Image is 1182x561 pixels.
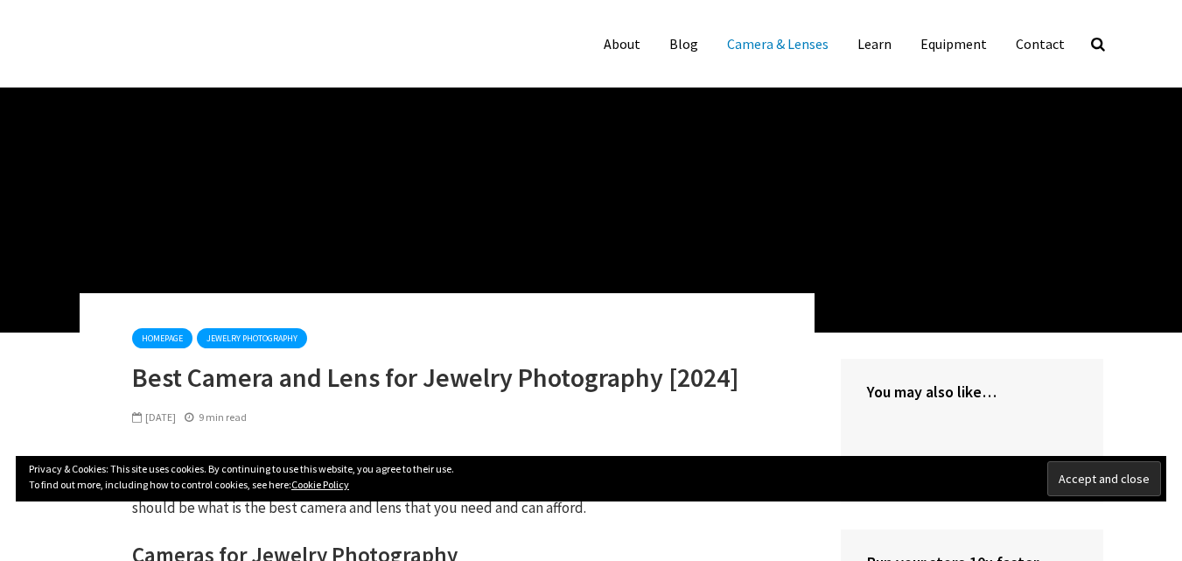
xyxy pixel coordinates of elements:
a: About [591,26,654,61]
div: Privacy & Cookies: This site uses cookies. By continuing to use this website, you agree to their ... [16,456,1166,501]
span: [DATE] [132,410,176,424]
a: Cookie Policy [291,478,349,491]
a: Equipment [907,26,1000,61]
input: Accept and close [1047,461,1161,496]
div: 9 min read [185,410,247,425]
p: There is no such thing as the best lens or best camera for jewelry photography. Why? Because you ... [132,452,762,520]
h4: You may also like… [867,381,1077,403]
a: Contact [1003,26,1078,61]
h1: Best Camera and Lens for Jewelry Photography [2024] [132,361,762,393]
a: Camera & Lenses [714,26,842,61]
a: Jewelry Photography [197,328,307,348]
a: Learn [844,26,905,61]
a: homepage [132,328,192,348]
a: Blog [656,26,711,61]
